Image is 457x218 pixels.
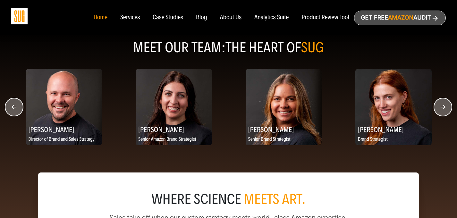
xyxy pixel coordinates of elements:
[246,123,322,136] h2: [PERSON_NAME]
[254,14,289,21] a: Analytics Suite
[196,14,207,21] a: Blog
[355,69,432,145] img: Emily Kozel, Brand Strategist
[301,39,324,56] span: SUG
[220,14,242,21] a: About Us
[54,193,404,206] div: where science
[246,69,322,145] img: Katie Ritterbush, Senior Brand Strategist
[355,123,432,136] h2: [PERSON_NAME]
[136,69,212,145] img: Meridith Andrew, Senior Amazon Brand Strategist
[11,8,28,24] img: Sug
[136,136,212,144] p: Senior Amazon Brand Strategist
[244,191,306,208] span: meets art.
[355,136,432,144] p: Brand Strategist
[93,14,107,21] a: Home
[26,123,102,136] h2: [PERSON_NAME]
[354,11,446,25] a: Get freeAmazonAudit
[136,123,212,136] h2: [PERSON_NAME]
[301,14,349,21] a: Product Review Tool
[153,14,183,21] a: Case Studies
[246,136,322,144] p: Senior Brand Strategist
[388,14,413,21] span: Amazon
[26,69,102,145] img: Brett Vetter, Director of Brand and Sales Strategy
[120,14,140,21] a: Services
[26,136,102,144] p: Director of Brand and Sales Strategy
